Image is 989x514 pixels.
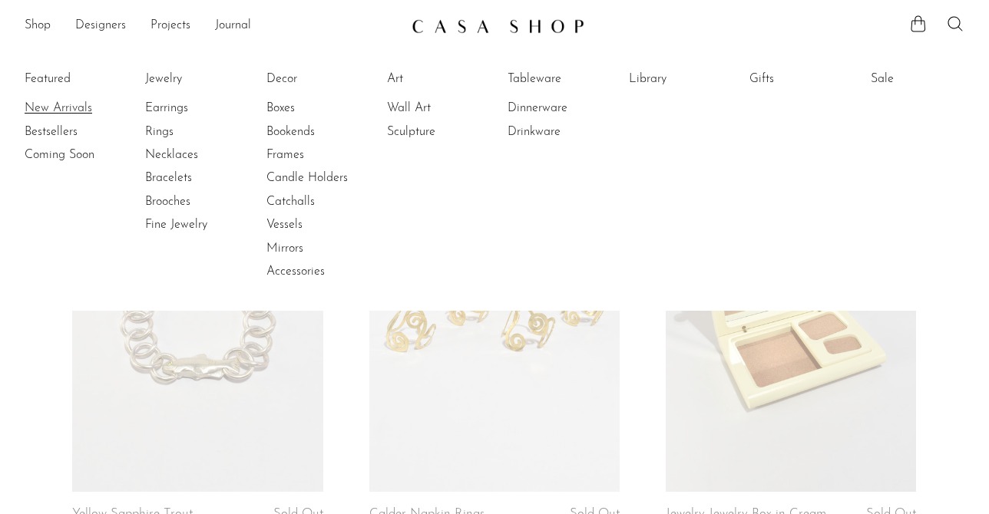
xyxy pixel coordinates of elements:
[266,71,382,87] a: Decor
[266,240,382,257] a: Mirrors
[145,124,260,140] a: Rings
[266,68,382,284] ul: Decor
[266,193,382,210] a: Catchalls
[508,71,623,87] a: Tableware
[871,71,986,87] a: Sale
[145,68,260,237] ul: Jewelry
[145,100,260,117] a: Earrings
[387,100,502,117] a: Wall Art
[629,68,744,97] ul: Library
[25,124,140,140] a: Bestsellers
[266,147,382,163] a: Frames
[266,100,382,117] a: Boxes
[387,71,502,87] a: Art
[266,170,382,186] a: Candle Holders
[145,170,260,186] a: Bracelets
[145,147,260,163] a: Necklaces
[25,147,140,163] a: Coming Soon
[629,71,744,87] a: Library
[749,71,865,87] a: Gifts
[25,13,399,39] nav: Desktop navigation
[25,97,140,166] ul: Featured
[150,16,190,36] a: Projects
[215,16,251,36] a: Journal
[145,216,260,233] a: Fine Jewelry
[75,16,126,36] a: Designers
[508,100,623,117] a: Dinnerware
[387,124,502,140] a: Sculpture
[508,124,623,140] a: Drinkware
[25,16,51,36] a: Shop
[25,100,140,117] a: New Arrivals
[387,68,502,143] ul: Art
[749,68,865,97] ul: Gifts
[266,263,382,280] a: Accessories
[266,216,382,233] a: Vessels
[871,68,986,97] ul: Sale
[508,68,623,143] ul: Tableware
[266,124,382,140] a: Bookends
[145,71,260,87] a: Jewelry
[25,13,399,39] ul: NEW HEADER MENU
[145,193,260,210] a: Brooches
